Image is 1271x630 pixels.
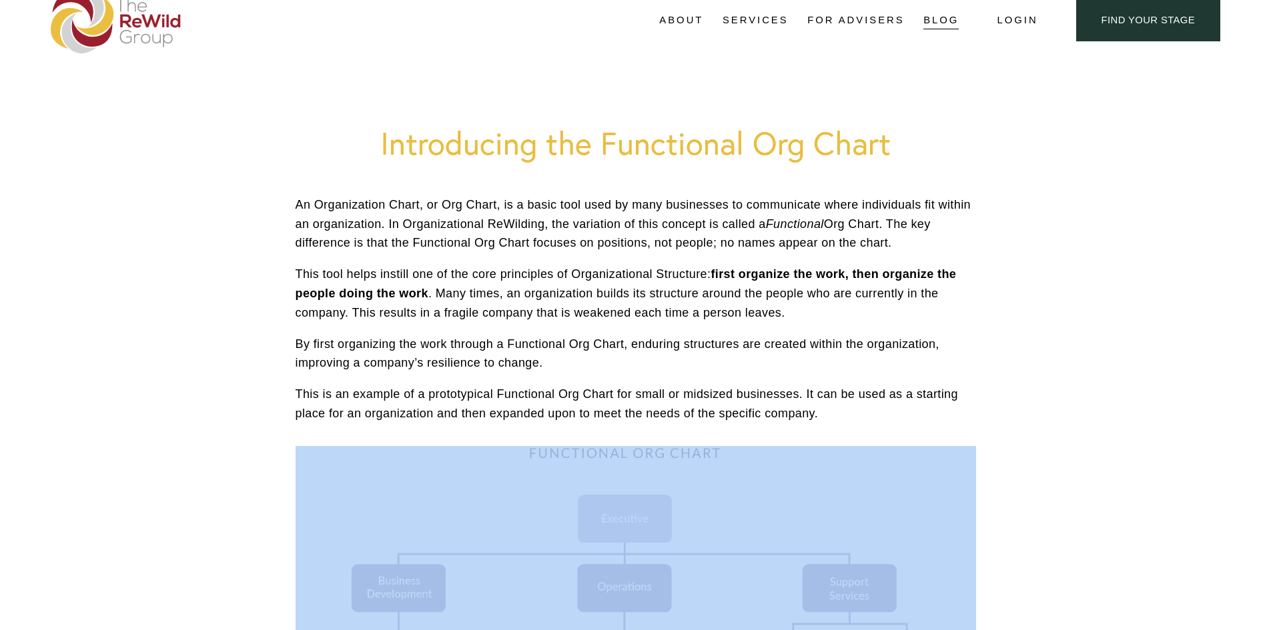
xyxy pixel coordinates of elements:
a: Blog [923,11,959,31]
span: Services [723,11,789,29]
p: This is an example of a prototypical Functional Org Chart for small or midsized businesses. It ca... [296,385,976,423]
p: By first organizing the work through a Functional Org Chart, enduring structures are created with... [296,335,976,373]
p: An Organization Chart, or Org Chart, is a basic tool used by many businesses to communicate where... [296,195,976,253]
a: folder dropdown [659,11,703,31]
a: Login [997,11,1038,29]
a: For Advisers [807,11,904,31]
strong: first organize the work, then organize the people doing the work [296,267,960,300]
span: About [659,11,703,29]
em: Functional [766,217,824,231]
h1: Introducing the Functional Org Chart [296,124,976,162]
p: This tool helps instill one of the core principles of Organizational Structure: . Many times, an ... [296,265,976,322]
a: folder dropdown [723,11,789,31]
